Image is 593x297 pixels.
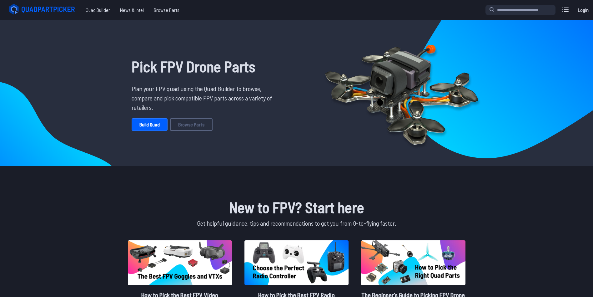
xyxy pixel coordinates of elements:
a: News & Intel [115,4,149,16]
a: Quad Builder [81,4,115,16]
a: Build Quad [132,118,168,131]
a: Login [575,4,590,16]
img: Quadcopter [312,30,492,156]
a: Browse Parts [170,118,213,131]
img: image of post [244,240,349,285]
p: Get helpful guidance, tips and recommendations to get you from 0-to-flying faster. [127,218,467,228]
p: Plan your FPV quad using the Quad Builder to browse, compare and pick compatible FPV parts across... [132,84,277,112]
h1: Pick FPV Drone Parts [132,55,277,78]
h1: New to FPV? Start here [127,196,467,218]
a: Browse Parts [149,4,184,16]
img: image of post [128,240,232,285]
img: image of post [361,240,465,285]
